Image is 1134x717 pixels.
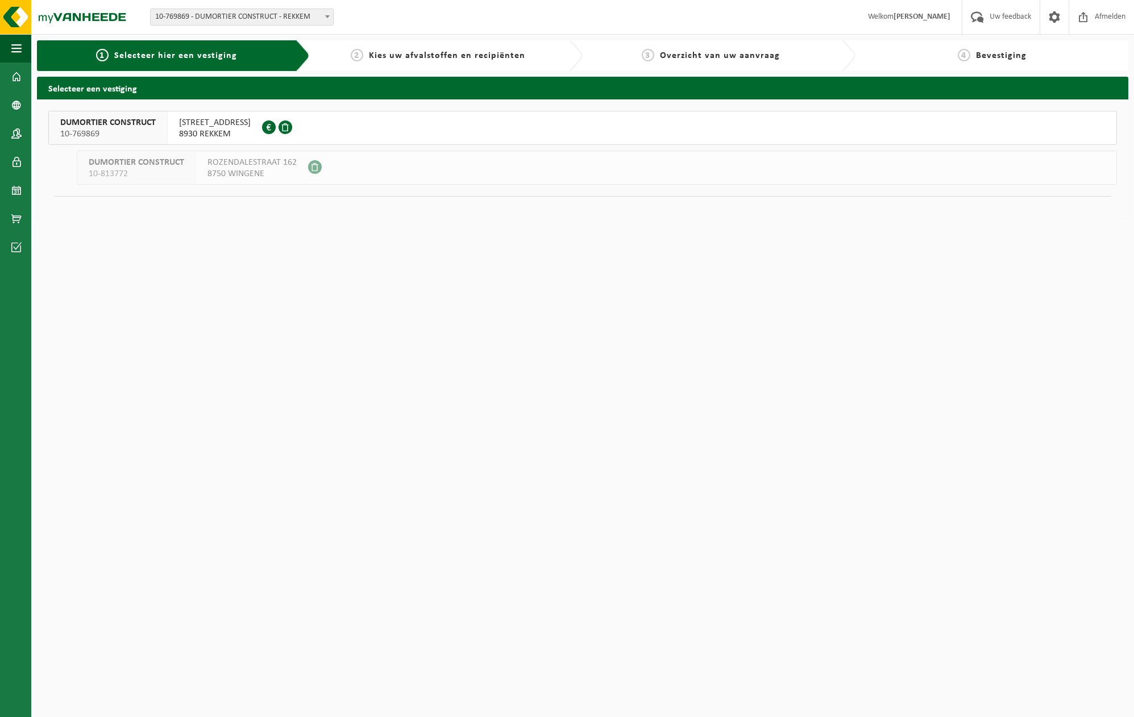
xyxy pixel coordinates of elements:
span: 10-769869 - DUMORTIER CONSTRUCT - REKKEM [151,9,333,25]
span: 10-769869 [60,128,156,140]
span: 4 [958,49,970,61]
span: Bevestiging [976,51,1027,60]
span: 8930 REKKEM [179,128,251,140]
span: [STREET_ADDRESS] [179,117,251,128]
span: 8750 WINGENE [207,168,297,180]
span: 10-813772 [89,168,184,180]
span: 10-769869 - DUMORTIER CONSTRUCT - REKKEM [150,9,334,26]
span: Kies uw afvalstoffen en recipiënten [369,51,525,60]
span: 1 [96,49,109,61]
span: 3 [642,49,654,61]
span: DUMORTIER CONSTRUCT [89,157,184,168]
span: ROZENDALESTRAAT 162 [207,157,297,168]
span: 2 [351,49,363,61]
button: DUMORTIER CONSTRUCT 10-769869 [STREET_ADDRESS]8930 REKKEM [48,111,1117,145]
span: DUMORTIER CONSTRUCT [60,117,156,128]
span: Overzicht van uw aanvraag [660,51,780,60]
span: Selecteer hier een vestiging [114,51,237,60]
h2: Selecteer een vestiging [37,77,1128,99]
strong: [PERSON_NAME] [894,12,950,21]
